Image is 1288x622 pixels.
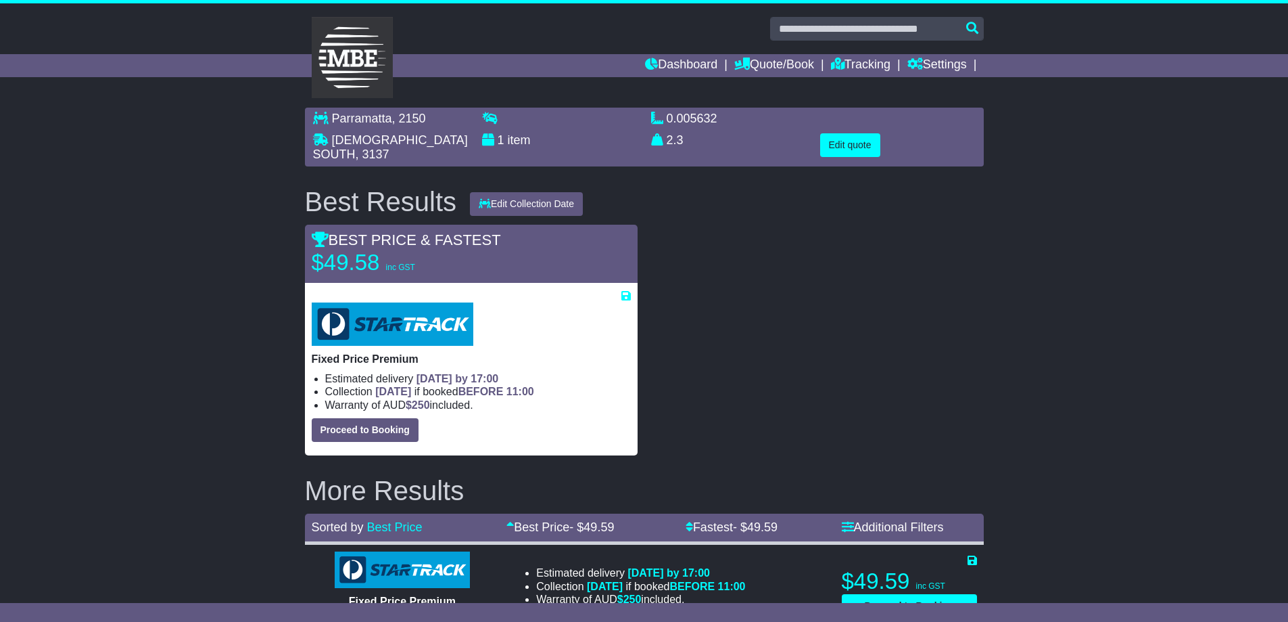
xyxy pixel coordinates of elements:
img: StarTrack: Fixed Price Premium ATL [335,552,470,588]
a: Tracking [831,54,890,77]
li: Warranty of AUD included. [325,399,631,412]
span: - $ [733,520,778,534]
span: 11:00 [718,581,746,592]
p: Fixed Price Premium [312,353,631,365]
span: 49.59 [747,520,778,534]
h2: More Results [305,476,984,506]
span: item [508,133,531,147]
a: Settings [907,54,967,77]
span: [DATE] by 17:00 [627,567,710,579]
a: Quote/Book [734,54,814,77]
span: [DEMOGRAPHIC_DATA] SOUTH [313,133,468,162]
a: Dashboard [645,54,717,77]
span: Parramatta [332,112,392,125]
span: , 2150 [392,112,426,125]
span: $ [617,594,642,605]
span: 250 [412,399,430,411]
a: Additional Filters [842,520,944,534]
span: if booked [375,386,533,397]
button: Proceed to Booking [842,594,977,618]
a: Best Price- $49.59 [506,520,614,534]
p: $49.58 [312,249,481,276]
span: [DATE] [375,386,411,397]
button: Proceed to Booking [312,418,419,442]
a: Fastest- $49.59 [686,520,778,534]
span: BEFORE [669,581,715,592]
span: 49.59 [583,520,614,534]
span: [DATE] by 17:00 [416,373,499,384]
img: StarTrack: Fixed Price Premium [312,303,473,346]
span: if booked [587,581,745,592]
span: - $ [569,520,614,534]
li: Estimated delivery [325,372,631,385]
span: Fixed Price Premium ATL [349,596,456,620]
li: Estimated delivery [536,567,745,579]
li: Warranty of AUD included. [536,593,745,606]
div: Best Results [298,187,464,217]
span: inc GST [386,263,415,272]
button: Edit quote [820,133,880,157]
span: Sorted by [312,520,364,534]
span: $ [406,399,430,411]
span: 11:00 [506,386,534,397]
li: Collection [325,385,631,398]
a: Best Price [367,520,423,534]
span: 2.3 [667,133,684,147]
span: inc GST [916,581,945,591]
span: , 3137 [356,148,389,161]
span: 250 [623,594,642,605]
span: [DATE] [587,581,623,592]
span: BEFORE [458,386,504,397]
p: $49.59 [842,568,977,595]
span: 1 [498,133,504,147]
button: Edit Collection Date [470,192,583,216]
span: 0.005632 [667,112,717,125]
li: Collection [536,580,745,593]
span: BEST PRICE & FASTEST [312,231,501,248]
